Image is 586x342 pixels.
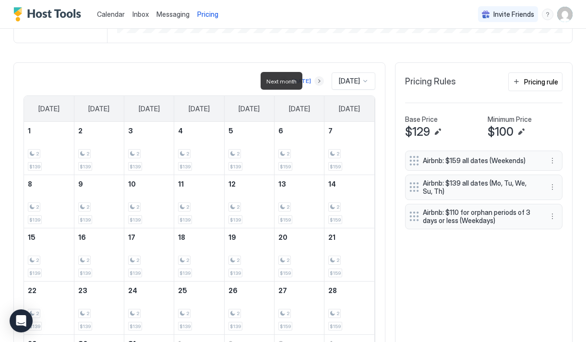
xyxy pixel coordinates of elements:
[136,257,139,263] span: 2
[86,151,89,157] span: 2
[237,204,239,210] span: 2
[128,233,135,241] span: 17
[225,175,274,193] a: March 12, 2026
[274,175,324,228] td: March 13, 2026
[86,204,89,210] span: 2
[24,228,74,282] td: March 15, 2026
[224,228,274,282] td: March 19, 2026
[328,127,333,135] span: 7
[275,282,324,299] a: March 27, 2026
[179,270,191,276] span: $139
[86,310,89,317] span: 2
[287,151,289,157] span: 2
[405,115,438,124] span: Base Price
[229,96,269,122] a: Thursday
[330,164,341,170] span: $159
[174,228,224,246] a: March 18, 2026
[74,122,124,175] td: March 2, 2026
[129,96,169,122] a: Tuesday
[74,175,124,193] a: March 9, 2026
[13,7,85,22] a: Host Tools Logo
[124,228,174,282] td: March 17, 2026
[508,72,562,91] button: Pricing rule
[224,175,274,228] td: March 12, 2026
[336,257,339,263] span: 2
[289,105,310,113] span: [DATE]
[547,181,558,193] button: More options
[174,175,224,193] a: March 11, 2026
[28,286,36,295] span: 22
[124,228,174,246] a: March 17, 2026
[136,204,139,210] span: 2
[275,122,324,140] a: March 6, 2026
[29,96,69,122] a: Sunday
[228,127,233,135] span: 5
[542,9,553,20] div: menu
[278,233,287,241] span: 20
[274,282,324,335] td: March 27, 2026
[29,270,40,276] span: $139
[488,115,532,124] span: Minimum Price
[78,180,83,188] span: 9
[230,270,241,276] span: $139
[74,282,124,335] td: March 23, 2026
[274,228,324,282] td: March 20, 2026
[405,204,562,229] div: Airbnb: $110 for orphan periods of 3 days or less (Weekdays) menu
[405,175,562,200] div: Airbnb: $139 all dates (Mo, Tu, We, Su, Th) menu
[224,122,274,175] td: March 5, 2026
[278,127,283,135] span: 6
[266,78,297,85] span: Next month
[79,96,119,122] a: Monday
[423,156,537,165] span: Airbnb: $159 all dates (Weekends)
[24,122,74,140] a: March 1, 2026
[124,122,174,140] a: March 3, 2026
[156,9,190,19] a: Messaging
[128,286,137,295] span: 24
[174,175,224,228] td: March 11, 2026
[239,105,260,113] span: [DATE]
[128,180,136,188] span: 10
[278,180,286,188] span: 13
[336,204,339,210] span: 2
[36,204,39,210] span: 2
[179,217,191,223] span: $139
[74,175,124,228] td: March 9, 2026
[74,122,124,140] a: March 2, 2026
[488,125,514,139] span: $100
[228,233,236,241] span: 19
[86,257,89,263] span: 2
[186,151,189,157] span: 2
[24,122,74,175] td: March 1, 2026
[557,7,573,22] div: User profile
[279,96,320,122] a: Friday
[197,10,218,19] span: Pricing
[405,125,430,139] span: $129
[405,151,562,171] div: Airbnb: $159 all dates (Weekends) menu
[174,122,224,140] a: March 4, 2026
[124,175,174,228] td: March 10, 2026
[179,96,219,122] a: Wednesday
[136,151,139,157] span: 2
[432,126,443,138] button: Edit
[314,76,324,86] button: Next month
[29,164,40,170] span: $139
[24,175,74,193] a: March 8, 2026
[186,310,189,317] span: 2
[524,77,558,87] div: Pricing rule
[275,228,324,246] a: March 20, 2026
[324,175,374,193] a: March 14, 2026
[28,233,36,241] span: 15
[36,310,39,317] span: 2
[225,122,274,140] a: March 5, 2026
[228,286,238,295] span: 26
[78,286,87,295] span: 23
[230,217,241,223] span: $139
[29,217,40,223] span: $139
[230,164,241,170] span: $139
[230,323,241,330] span: $139
[124,175,174,193] a: March 10, 2026
[156,10,190,18] span: Messaging
[280,323,291,330] span: $159
[547,155,558,166] div: menu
